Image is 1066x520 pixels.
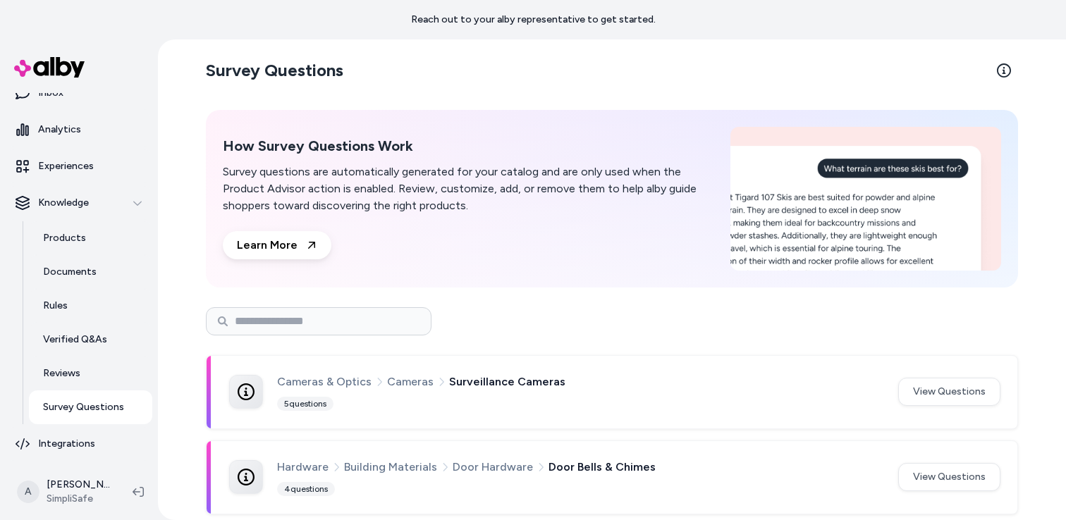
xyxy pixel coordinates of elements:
[43,231,86,245] p: Products
[17,481,39,503] span: A
[29,255,152,289] a: Documents
[6,76,152,110] a: Inbox
[29,357,152,390] a: Reviews
[29,221,152,255] a: Products
[29,289,152,323] a: Rules
[47,478,110,492] p: [PERSON_NAME]
[223,137,713,155] h2: How Survey Questions Work
[8,469,121,514] button: A[PERSON_NAME]SimpliSafe
[898,378,1000,406] button: View Questions
[277,458,329,476] span: Hardware
[206,59,343,82] h2: Survey Questions
[6,113,152,147] a: Analytics
[14,57,85,78] img: alby Logo
[344,458,437,476] span: Building Materials
[38,123,81,137] p: Analytics
[43,299,68,313] p: Rules
[6,186,152,220] button: Knowledge
[223,231,331,259] a: Learn More
[38,196,89,210] p: Knowledge
[453,458,533,476] span: Door Hardware
[38,86,63,100] p: Inbox
[277,482,335,496] div: 4 questions
[43,333,107,347] p: Verified Q&As
[277,397,333,411] div: 5 questions
[730,127,1001,271] img: How Survey Questions Work
[549,458,656,476] span: Door Bells & Chimes
[6,149,152,183] a: Experiences
[223,163,713,214] p: Survey questions are automatically generated for your catalog and are only used when the Product ...
[38,159,94,173] p: Experiences
[38,437,95,451] p: Integrations
[387,373,434,391] span: Cameras
[277,373,372,391] span: Cameras & Optics
[43,366,80,380] p: Reviews
[449,373,565,391] span: Surveillance Cameras
[43,265,97,279] p: Documents
[29,390,152,424] a: Survey Questions
[411,13,656,27] p: Reach out to your alby representative to get started.
[29,323,152,357] a: Verified Q&As
[6,427,152,461] a: Integrations
[898,463,1000,491] button: View Questions
[47,492,110,506] span: SimpliSafe
[43,400,124,414] p: Survey Questions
